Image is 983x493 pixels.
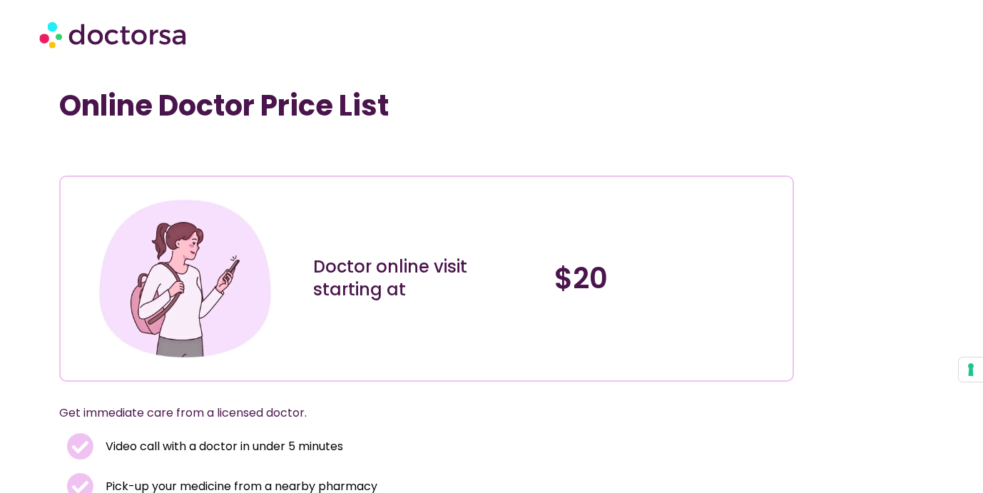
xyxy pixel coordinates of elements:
[554,261,782,295] h4: $20
[959,357,983,382] button: Your consent preferences for tracking technologies
[94,188,276,370] img: Illustration depicting a young woman in a casual outfit, engaged with her smartphone. She has a p...
[59,403,760,423] p: Get immediate care from a licensed doctor.
[313,255,541,301] div: Doctor online visit starting at
[102,437,343,457] span: Video call with a doctor in under 5 minutes
[66,144,280,161] iframe: Customer reviews powered by Trustpilot
[59,88,795,123] h1: Online Doctor Price List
